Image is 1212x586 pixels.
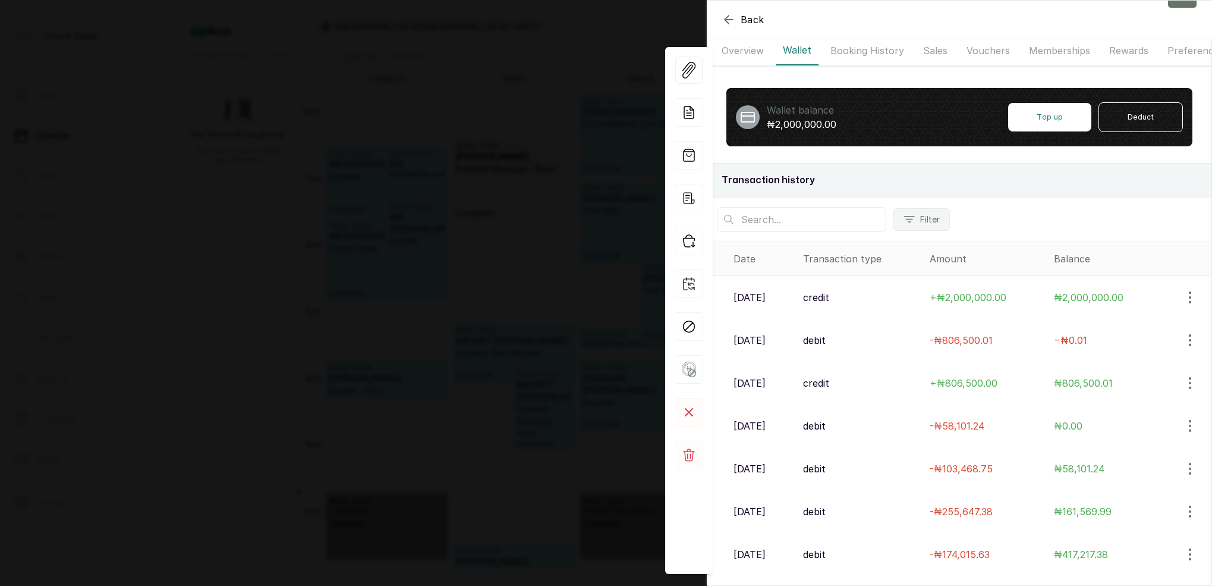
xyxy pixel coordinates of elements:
span: ₦0.00 [1054,420,1082,432]
span: Back [741,12,764,27]
span: + ₦806,500.00 [930,377,997,389]
p: [DATE] [734,333,766,347]
p: [DATE] [734,376,766,390]
p: [DATE] [734,504,766,519]
p: credit [803,376,829,390]
span: - ₦58,101.24 [930,420,984,432]
button: Sales [916,36,955,65]
button: Filter [893,208,950,231]
p: [DATE] [734,547,766,562]
button: Deduct [1098,102,1183,132]
div: Balance [1054,252,1207,266]
input: Search... [717,207,886,232]
span: - ₦806,500.01 [930,334,993,346]
button: Top up [1008,103,1091,131]
div: Amount [930,252,1044,266]
p: [DATE] [734,419,766,433]
span: −₦0.01 [1054,334,1087,346]
span: - ₦174,015.63 [930,549,990,560]
span: ₦2,000,000.00 [1054,292,1123,303]
button: Overview [714,36,771,65]
span: + ₦2,000,000.00 [930,292,1006,303]
p: debit [803,333,826,347]
p: debit [803,504,826,519]
div: Transaction type [803,252,920,266]
p: Wallet balance [767,103,836,117]
span: - ₦103,468.75 [930,463,993,475]
p: debit [803,419,826,433]
span: Filter [920,214,940,225]
button: Wallet [776,36,819,65]
span: ₦58,101.24 [1054,463,1104,475]
span: ₦417,217.38 [1054,549,1108,560]
p: credit [803,290,829,305]
div: Date [734,252,794,266]
p: debit [803,462,826,476]
button: Rewards [1102,36,1156,65]
span: - ₦255,647.38 [930,506,993,518]
button: Booking History [823,36,911,65]
p: [DATE] [734,462,766,476]
p: [DATE] [734,290,766,305]
button: Memberships [1022,36,1097,65]
p: debit [803,547,826,562]
h2: Transaction history [722,173,1197,187]
p: ₦2,000,000.00 [767,117,836,131]
button: Back [722,12,764,27]
span: ₦161,569.99 [1054,506,1112,518]
button: Vouchers [959,36,1017,65]
span: ₦806,500.01 [1054,377,1113,389]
